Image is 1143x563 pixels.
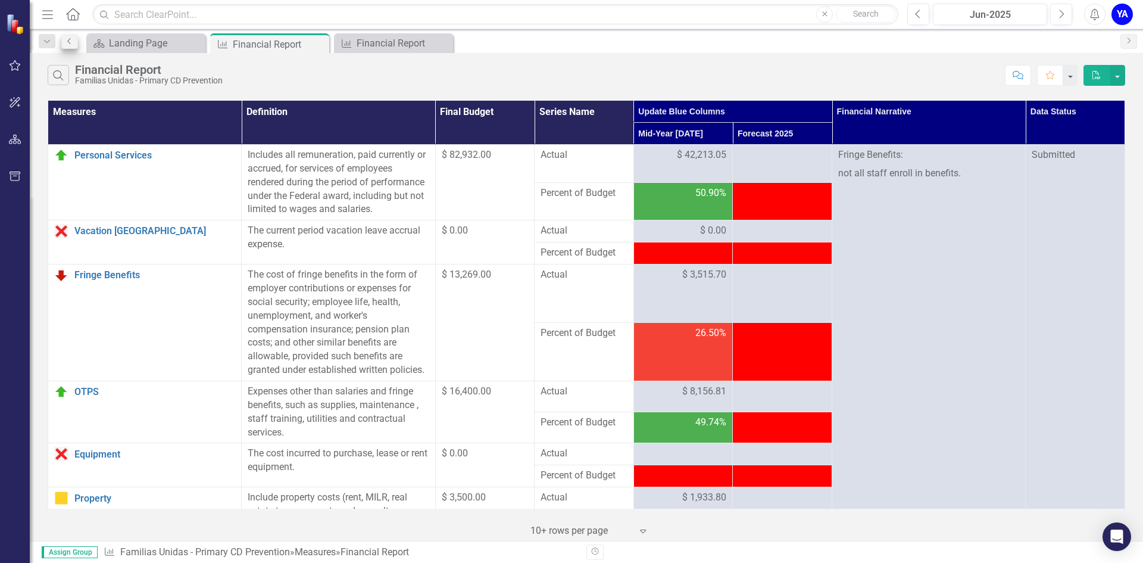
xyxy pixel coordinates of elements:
[48,145,242,220] td: Double-Click to Edit Right Click for Context Menu
[42,546,98,558] span: Assign Group
[633,220,733,242] td: Double-Click to Edit
[633,381,733,412] td: Double-Click to Edit
[48,443,242,487] td: Double-Click to Edit Right Click for Context Menu
[442,149,491,160] span: $ 82,932.00
[633,265,733,323] td: Double-Click to Edit
[92,4,898,25] input: Search ClearPoint...
[120,546,290,558] a: Familias Unidas - Primary CD Prevention
[682,268,726,282] span: $ 3,515.70
[248,148,429,216] div: Includes all remuneration, paid currently or accrued, for services of employees rendered during t...
[541,447,627,461] span: Actual
[695,416,726,430] span: 49.74%
[248,224,429,251] div: The current period vacation leave accrual expense.
[442,269,491,280] span: $ 13,269.00
[541,416,627,430] span: Percent of Budget
[48,381,242,443] td: Double-Click to Edit Right Click for Context Menu
[54,491,68,505] img: Caution
[248,385,429,439] p: Expenses other than salaries and fringe benefits, such as supplies, maintenance , staff training,...
[633,487,733,512] td: Double-Click to Edit
[104,546,577,559] div: » »
[700,224,726,238] span: $ 0.00
[733,487,832,512] td: Double-Click to Edit
[442,492,486,503] span: $ 3,500.00
[74,150,235,161] a: Personal Services
[733,265,832,323] td: Double-Click to Edit
[248,491,429,532] div: Include property costs (rent, MILR, real estate taxes, property and casualty insurance, etc.)
[733,443,832,465] td: Double-Click to Edit
[733,145,832,183] td: Double-Click to Edit
[233,37,326,52] div: Financial Report
[442,385,491,397] span: $ 16,400.00
[248,447,429,474] div: The cost incurred to purchase, lease or rent equipment.
[341,546,409,558] div: Financial Report
[541,469,627,483] span: Percent of Budget
[48,220,242,265] td: Double-Click to Edit Right Click for Context Menu
[54,148,68,163] img: On Target
[541,326,627,340] span: Percent of Budget
[109,36,202,51] div: Landing Page
[633,145,733,183] td: Double-Click to Edit
[74,449,235,460] a: Equipment
[442,447,468,459] span: $ 0.00
[838,148,1019,164] p: Fringe Benefits:
[541,268,627,282] span: Actual
[682,385,726,399] span: $ 8,156.81
[733,220,832,242] td: Double-Click to Edit
[541,224,627,238] span: Actual
[853,9,879,18] span: Search
[541,385,627,399] span: Actual
[541,186,627,200] span: Percent of Budget
[1032,149,1075,160] span: Submitted
[1103,522,1131,551] div: Open Intercom Messenger
[541,491,627,505] span: Actual
[54,224,68,238] img: Data Error
[357,36,450,51] div: Financial Report
[74,387,235,397] a: OTPS
[75,63,223,76] div: Financial Report
[48,265,242,381] td: Double-Click to Edit Right Click for Context Menu
[54,447,68,461] img: Data Error
[541,246,627,260] span: Percent of Budget
[695,186,726,200] span: 50.90%
[54,385,68,399] img: On Target
[633,443,733,465] td: Double-Click to Edit
[937,8,1043,22] div: Jun-2025
[75,76,223,85] div: Familias Unidas - Primary CD Prevention
[74,270,235,281] a: Fringe Benefits
[733,381,832,412] td: Double-Click to Edit
[54,268,68,282] img: Below Plan
[682,491,726,505] span: $ 1,933.80
[337,36,450,51] a: Financial Report
[695,326,726,340] span: 26.50%
[836,6,895,23] button: Search
[541,148,627,162] span: Actual
[74,493,235,504] a: Property
[74,226,235,237] a: Vacation [GEOGRAPHIC_DATA]
[6,14,27,35] img: ClearPoint Strategy
[442,225,468,236] span: $ 0.00
[933,4,1047,25] button: Jun-2025
[48,487,242,536] td: Double-Click to Edit Right Click for Context Menu
[1111,4,1133,25] button: YA
[677,148,726,162] span: $ 42,213.05
[248,268,429,377] div: The cost of fringe benefits in the form of employer contributions or expenses for social security...
[89,36,202,51] a: Landing Page
[295,546,336,558] a: Measures
[838,164,1019,181] p: not all staff enroll in benefits.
